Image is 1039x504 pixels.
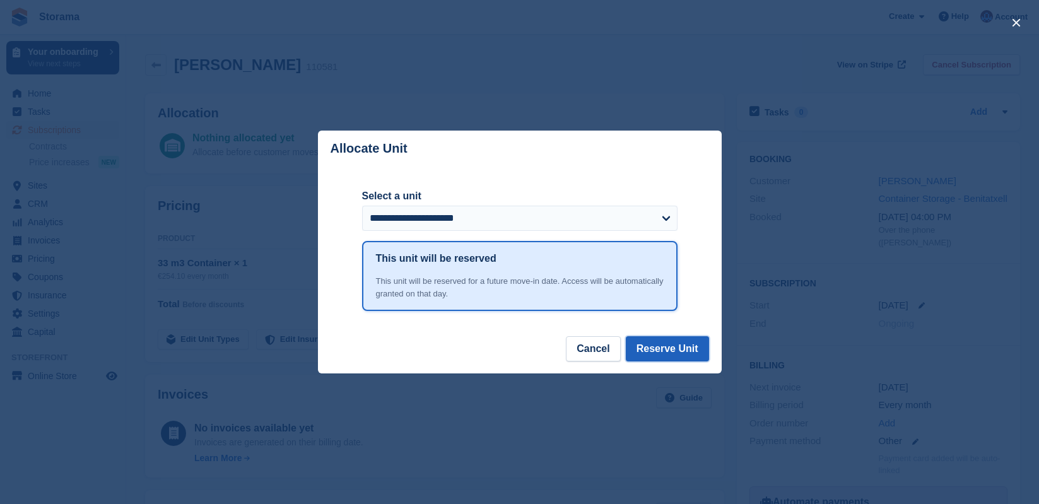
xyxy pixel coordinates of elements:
[566,336,620,361] button: Cancel
[331,141,408,156] p: Allocate Unit
[1006,13,1026,33] button: close
[362,189,678,204] label: Select a unit
[376,275,664,300] div: This unit will be reserved for a future move-in date. Access will be automatically granted on tha...
[626,336,709,361] button: Reserve Unit
[376,251,496,266] h1: This unit will be reserved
